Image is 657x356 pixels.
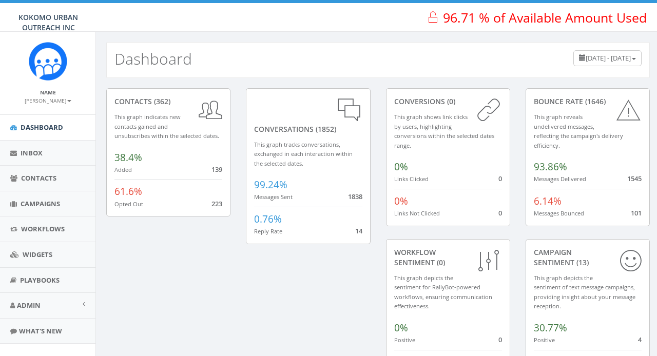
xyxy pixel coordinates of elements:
small: This graph reveals undelivered messages, reflecting the campaign's delivery efficiency. [534,113,623,149]
span: Inbox [21,148,43,157]
span: 38.4% [114,151,142,164]
span: 0.76% [254,212,282,226]
small: Messages Delivered [534,175,586,183]
small: This graph tracks conversations, exchanged in each interaction within the selected dates. [254,141,353,167]
span: 14 [355,226,362,235]
span: (1852) [314,124,336,134]
div: contacts [114,96,222,107]
span: 99.24% [254,178,287,191]
div: conversions [394,96,502,107]
small: Positive [534,336,555,344]
span: 1545 [627,174,642,183]
span: 93.86% [534,160,567,173]
span: Dashboard [21,123,63,132]
span: 0% [394,321,408,334]
span: 0% [394,160,408,173]
span: (0) [445,96,455,106]
span: (13) [574,258,589,267]
div: Campaign Sentiment [534,247,642,268]
span: (362) [152,96,170,106]
span: Playbooks [20,275,60,285]
span: 96.71 % of Available Amount Used [443,9,647,26]
small: This graph depicts the sentiment for RallyBot-powered workflows, ensuring communication effective... [394,274,492,310]
h2: Dashboard [114,50,192,67]
span: 30.77% [534,321,567,334]
small: This graph shows link clicks by users, highlighting conversions within the selected dates range. [394,113,494,149]
small: Positive [394,336,415,344]
span: (0) [435,258,445,267]
span: 139 [211,165,222,174]
span: Workflows [21,224,65,233]
span: Campaigns [21,199,60,208]
small: This graph depicts the sentiment of text message campaigns, providing insight about your message ... [534,274,635,310]
span: Widgets [23,250,52,259]
span: 0 [498,208,502,217]
span: 0 [498,174,502,183]
small: Name [40,89,56,96]
div: conversations [254,96,362,134]
span: 0 [498,335,502,344]
span: 1838 [348,192,362,201]
span: 6.14% [534,194,562,208]
span: 4 [638,335,642,344]
small: Reply Rate [254,227,282,235]
small: Messages Sent [254,193,293,201]
span: 101 [631,208,642,217]
span: 223 [211,199,222,208]
small: This graph indicates new contacts gained and unsubscribes within the selected dates. [114,113,219,140]
small: Links Not Clicked [394,209,440,217]
span: 61.6% [114,185,142,198]
small: Links Clicked [394,175,429,183]
small: [PERSON_NAME] [25,97,71,104]
span: Admin [17,301,41,310]
small: Messages Bounced [534,209,584,217]
small: Added [114,166,132,173]
span: What's New [19,326,62,335]
span: 0% [394,194,408,208]
span: (1646) [583,96,606,106]
a: [PERSON_NAME] [25,95,71,105]
img: Rally_Corp_Icon.png [29,42,67,81]
span: KOKOMO URBAN OUTREACH INC [18,12,78,32]
div: Bounce Rate [534,96,642,107]
small: Opted Out [114,200,143,208]
span: Contacts [21,173,56,183]
span: [DATE] - [DATE] [586,53,631,63]
div: Workflow Sentiment [394,247,502,268]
